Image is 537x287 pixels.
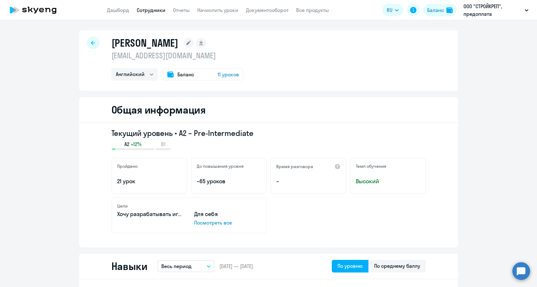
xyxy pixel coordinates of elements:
[117,203,128,209] h5: Цели
[197,177,261,185] p: ~65 уроков
[117,210,184,218] p: Хочу разрабатывать игры
[111,50,243,61] p: [EMAIL_ADDRESS][DOMAIN_NAME]
[374,262,420,270] div: По среднему баллу
[463,3,522,18] p: ООО "СТРОЙКРЕП", предоплата
[219,263,253,270] span: [DATE] — [DATE]
[197,7,238,13] a: Начислить уроки
[194,210,261,218] p: Для себя
[460,3,532,18] button: ООО "СТРОЙКРЕП", предоплата
[177,71,194,78] span: Баланс
[446,7,453,13] img: balance
[111,37,178,49] h1: [PERSON_NAME]
[124,141,129,148] span: A2
[111,103,206,116] h2: Общая информация
[173,7,190,13] a: Отчеты
[117,163,138,169] h5: Пройдено
[218,71,239,78] span: 11 уроков
[161,141,165,148] span: B1
[356,163,386,169] h5: Темп обучения
[107,7,129,13] a: Дашборд
[387,6,392,14] span: RU
[161,262,192,270] p: Весь период
[427,6,444,14] div: Баланс
[117,177,182,185] p: 21 урок
[111,128,426,138] h3: Текущий уровень • A2 – Pre-Intermediate
[296,7,329,13] a: Все продукты
[137,7,165,13] a: Сотрудники
[158,260,214,272] button: Весь период
[131,141,141,148] span: +12%
[356,177,420,185] span: Высокий
[276,164,313,169] h5: Время разговора
[111,260,147,272] h2: Навыки
[276,177,341,185] p: –
[197,163,244,169] h5: До повышения уровня
[423,4,456,16] button: Балансbalance
[382,4,403,16] button: RU
[194,219,261,226] p: Посмотреть все
[337,262,363,270] div: По уровню
[246,7,289,13] a: Документооборот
